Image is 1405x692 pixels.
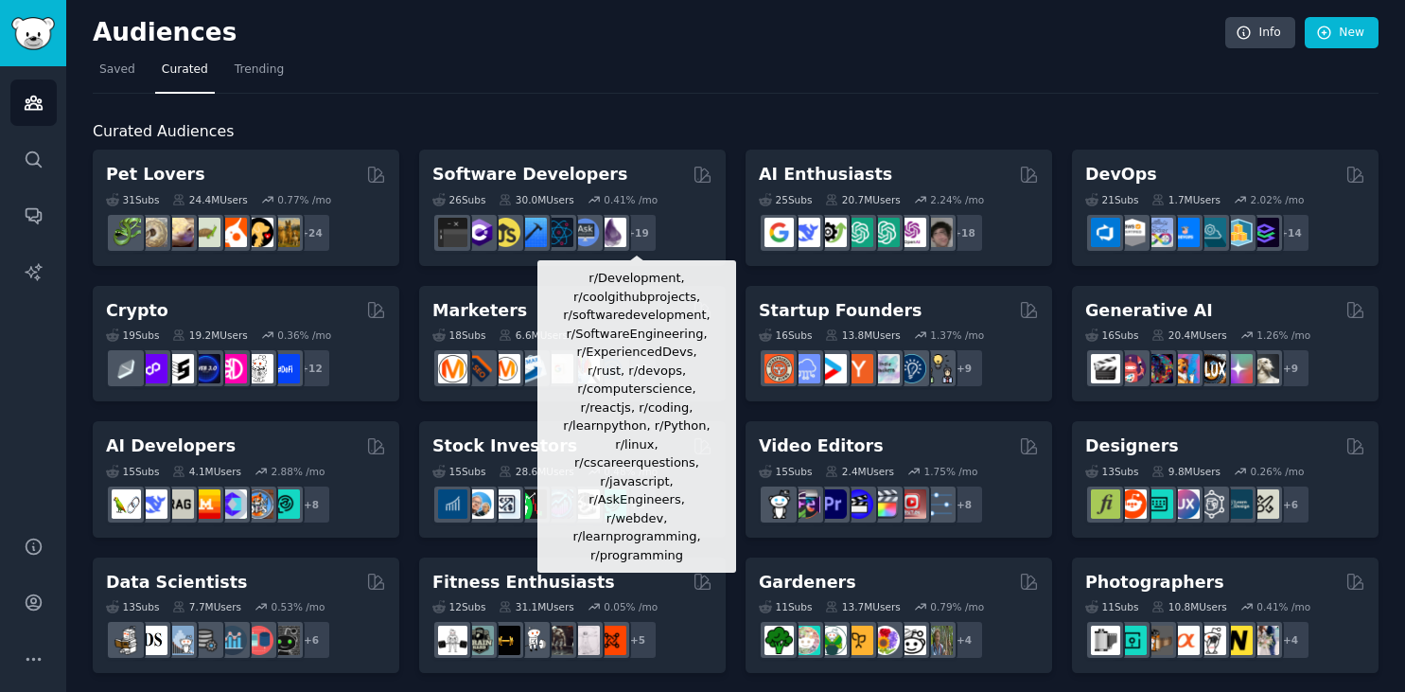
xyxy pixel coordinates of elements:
[244,626,273,655] img: datasets
[438,354,467,383] img: content_marketing
[106,328,159,342] div: 19 Sub s
[138,626,167,655] img: datascience
[1117,489,1147,519] img: logodesign
[1085,571,1224,594] h2: Photographers
[191,354,220,383] img: web3
[618,620,658,660] div: + 5
[1091,354,1120,383] img: aivideo
[165,626,194,655] img: statistics
[844,218,873,247] img: chatgpt_promptDesign
[432,163,627,186] h2: Software Developers
[1250,218,1279,247] img: PlatformEngineers
[597,218,626,247] img: elixir
[432,435,577,458] h2: Stock Investors
[438,489,467,519] img: dividends
[432,299,527,323] h2: Marketers
[271,218,300,247] img: dogbreed
[165,354,194,383] img: ethstaker
[93,18,1225,48] h2: Audiences
[1271,213,1310,253] div: + 14
[618,485,658,524] div: + 8
[597,489,626,519] img: technicalanalysis
[1223,218,1253,247] img: aws_cdk
[1085,299,1213,323] h2: Generative AI
[1151,328,1226,342] div: 20.4M Users
[1197,354,1226,383] img: FluxAI
[759,600,812,613] div: 11 Sub s
[870,354,900,383] img: indiehackers
[172,600,241,613] div: 7.7M Users
[1085,328,1138,342] div: 16 Sub s
[759,465,812,478] div: 15 Sub s
[244,354,273,383] img: CryptoNews
[138,354,167,383] img: 0xPolygon
[923,218,953,247] img: ArtificalIntelligence
[897,626,926,655] img: UrbanGardening
[11,17,55,50] img: GummySearch logo
[235,62,284,79] span: Trending
[1085,465,1138,478] div: 13 Sub s
[432,465,485,478] div: 15 Sub s
[291,213,331,253] div: + 24
[571,626,600,655] img: physicaltherapy
[1117,218,1147,247] img: AWS_Certified_Experts
[291,620,331,660] div: + 6
[844,489,873,519] img: VideoEditors
[165,489,194,519] img: Rag
[604,193,658,206] div: 0.41 % /mo
[1197,489,1226,519] img: userexperience
[162,62,208,79] span: Curated
[924,465,978,478] div: 1.75 % /mo
[499,465,573,478] div: 28.6M Users
[112,626,141,655] img: MachineLearning
[597,626,626,655] img: personaltraining
[138,489,167,519] img: DeepSeek
[598,328,652,342] div: 1.20 % /mo
[518,354,547,383] img: Emailmarketing
[1250,489,1279,519] img: UX_Design
[1117,354,1147,383] img: dalle2
[825,600,900,613] div: 13.7M Users
[1151,600,1226,613] div: 10.8M Users
[1170,489,1200,519] img: UXDesign
[518,218,547,247] img: iOSProgramming
[544,218,573,247] img: reactnative
[897,218,926,247] img: OpenAIDev
[544,354,573,383] img: googleads
[218,489,247,519] img: OpenSourceAI
[191,218,220,247] img: turtle
[106,571,247,594] h2: Data Scientists
[1250,354,1279,383] img: DreamBooth
[138,218,167,247] img: ballpython
[571,354,600,383] img: MarketingResearch
[817,626,847,655] img: SavageGarden
[1117,626,1147,655] img: streetphotography
[93,55,142,94] a: Saved
[870,218,900,247] img: chatgpt_prompts_
[1223,626,1253,655] img: Nikon
[1305,17,1379,49] a: New
[93,120,234,144] span: Curated Audiences
[944,620,984,660] div: + 4
[271,489,300,519] img: AIDevelopersSociety
[825,328,900,342] div: 13.8M Users
[544,489,573,519] img: StocksAndTrading
[244,218,273,247] img: PetAdvice
[1271,485,1310,524] div: + 6
[930,193,984,206] div: 2.24 % /mo
[291,485,331,524] div: + 8
[923,489,953,519] img: postproduction
[518,626,547,655] img: weightroom
[1151,193,1221,206] div: 1.7M Users
[465,354,494,383] img: bigseo
[618,348,658,388] div: + 11
[1251,465,1305,478] div: 0.26 % /mo
[1271,620,1310,660] div: + 4
[825,193,900,206] div: 20.7M Users
[1225,17,1295,49] a: Info
[491,626,520,655] img: workout
[1144,489,1173,519] img: UI_Design
[791,218,820,247] img: DeepSeek
[438,218,467,247] img: software
[112,489,141,519] img: LangChain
